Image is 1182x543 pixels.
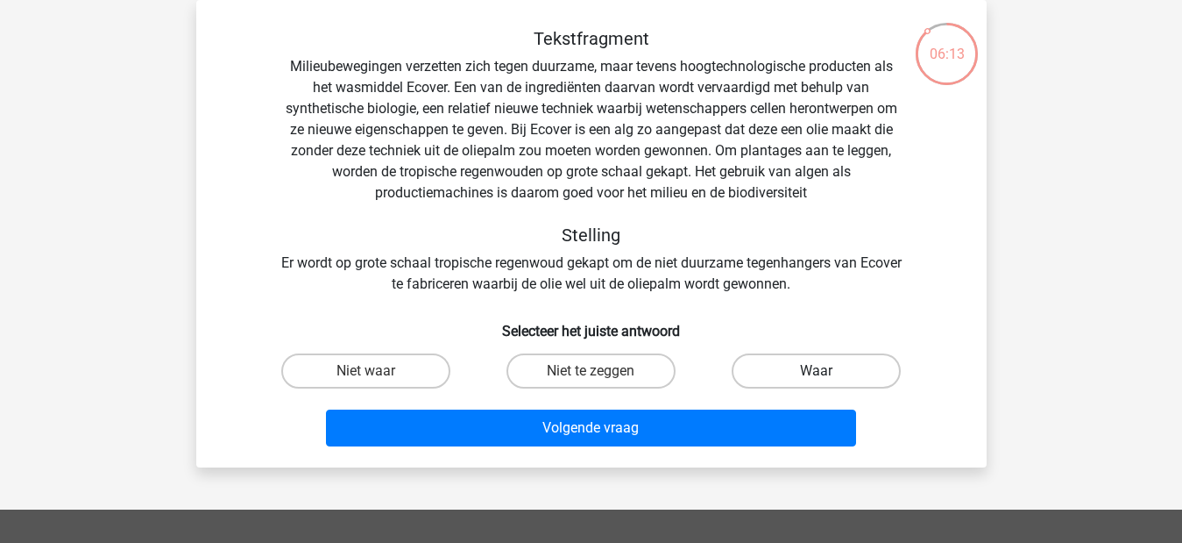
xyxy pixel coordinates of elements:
[280,225,902,246] h5: Stelling
[914,21,980,65] div: 06:13
[224,309,959,339] h6: Selecteer het juiste antwoord
[506,354,676,389] label: Niet te zeggen
[224,28,959,295] div: Milieubewegingen verzetten zich tegen duurzame, maar tevens hoogtechnologische producten als het ...
[732,354,901,389] label: Waar
[280,28,902,49] h5: Tekstfragment
[281,354,450,389] label: Niet waar
[326,410,856,447] button: Volgende vraag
